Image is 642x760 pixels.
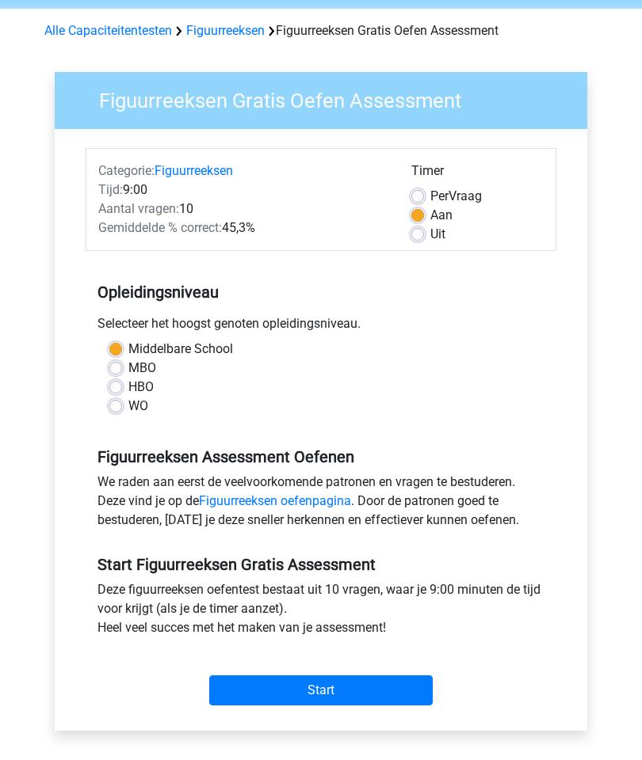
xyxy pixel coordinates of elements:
div: Selecteer het hoogst genoten opleidingsniveau. [86,315,556,340]
label: HBO [128,378,154,397]
a: Figuurreeksen oefenpagina [199,494,351,509]
label: MBO [128,359,156,378]
div: Deze figuurreeksen oefentest bestaat uit 10 vragen, waar je 9:00 minuten de tijd voor krijgt (als... [86,581,556,644]
span: Categorie: [98,164,155,179]
span: Aantal vragen: [98,202,179,217]
div: 45,3% [86,219,399,238]
div: 9:00 [86,181,399,200]
a: Figuurreeksen [155,164,233,179]
label: WO [128,397,148,416]
h5: Start Figuurreeksen Gratis Assessment [97,556,545,575]
label: Aan [430,207,453,226]
div: Timer [411,162,544,188]
input: Start [209,676,433,706]
div: Figuurreeksen Gratis Oefen Assessment [38,22,604,41]
label: Vraag [430,188,482,207]
div: 10 [86,200,399,219]
div: We raden aan eerst de veelvoorkomende patronen en vragen te bestuderen. Deze vind je op de . Door... [86,473,556,537]
h5: Opleidingsniveau [97,277,545,309]
label: Middelbare School [128,340,233,359]
h5: Figuurreeksen Assessment Oefenen [97,448,545,467]
span: Per [430,189,449,204]
span: Tijd: [98,183,123,198]
label: Uit [430,226,445,245]
a: Figuurreeksen [186,24,265,39]
h3: Figuurreeksen Gratis Oefen Assessment [80,83,575,114]
span: Gemiddelde % correct: [98,221,222,236]
a: Alle Capaciteitentesten [44,24,172,39]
